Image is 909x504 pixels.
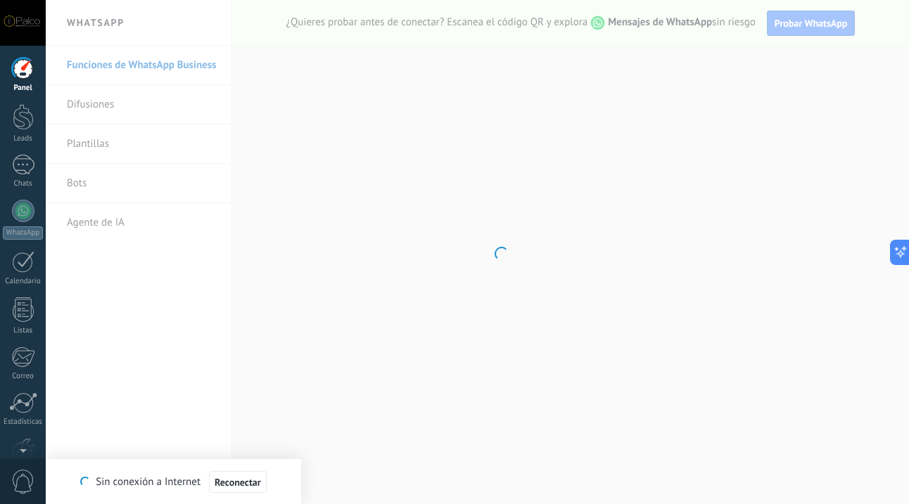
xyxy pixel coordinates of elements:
div: Calendario [3,277,44,286]
button: Reconectar [209,471,267,493]
div: Listas [3,326,44,335]
div: Leads [3,134,44,143]
div: Estadísticas [3,418,44,427]
div: Chats [3,179,44,188]
div: Panel [3,84,44,93]
span: Reconectar [215,477,261,487]
div: Sin conexión a Internet [80,470,266,493]
div: Correo [3,372,44,381]
div: WhatsApp [3,226,43,240]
